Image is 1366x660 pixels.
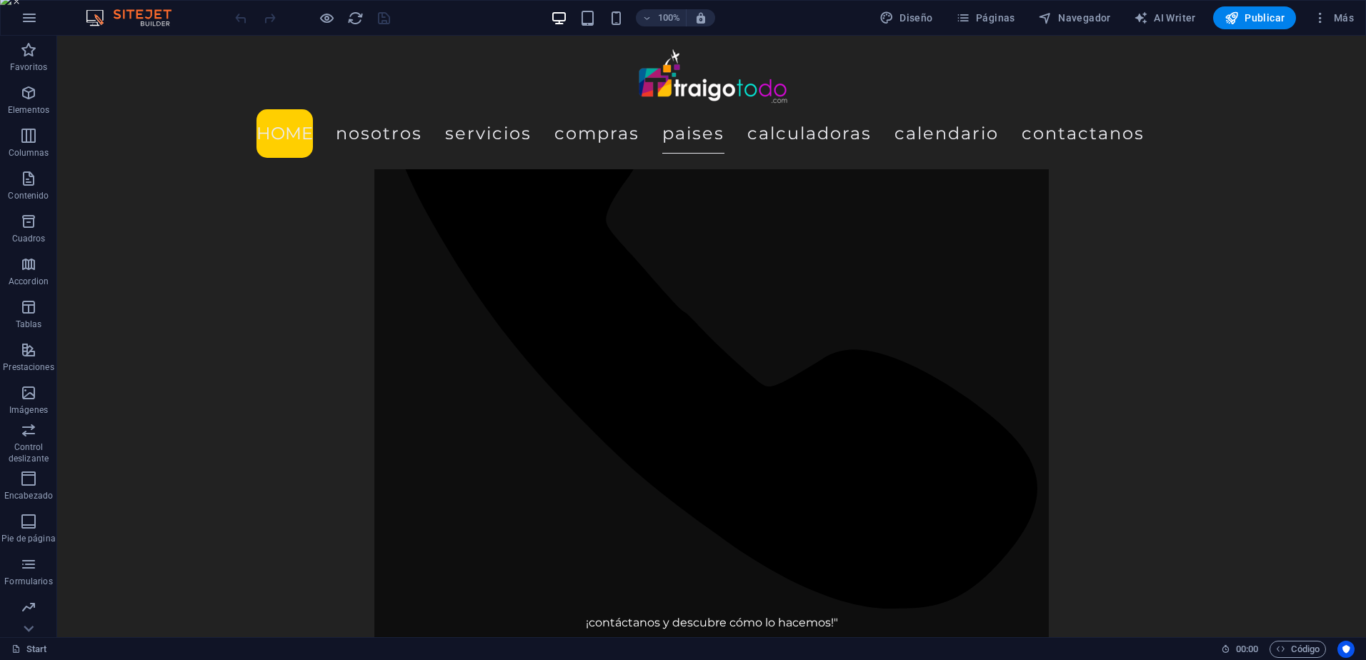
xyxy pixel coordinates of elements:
[1337,641,1355,658] button: Usercentrics
[657,9,680,26] h6: 100%
[1221,641,1259,658] h6: Tiempo de la sesión
[1236,641,1258,658] span: 00 00
[9,404,48,416] p: Imágenes
[1213,6,1297,29] button: Publicar
[347,10,364,26] i: Volver a cargar página
[3,361,54,373] p: Prestaciones
[12,233,46,244] p: Cuadros
[956,11,1015,25] span: Páginas
[1246,644,1248,654] span: :
[4,490,53,501] p: Encabezado
[1134,11,1196,25] span: AI Writer
[4,576,52,587] p: Formularios
[1032,6,1117,29] button: Navegador
[1,533,55,544] p: Pie de página
[8,104,49,116] p: Elementos
[16,319,42,330] p: Tablas
[10,61,47,73] p: Favoritos
[9,147,49,159] p: Columnas
[318,9,335,26] button: Haz clic para salir del modo de previsualización y seguir editando
[950,6,1021,29] button: Páginas
[347,9,364,26] button: reload
[694,11,707,24] i: Al redimensionar, ajustar el nivel de zoom automáticamente para ajustarse al dispositivo elegido.
[8,190,49,201] p: Contenido
[636,9,687,26] button: 100%
[874,6,939,29] button: Diseño
[1038,11,1111,25] span: Navegador
[1270,641,1326,658] button: Código
[9,619,48,630] p: Marketing
[1276,641,1320,658] span: Código
[1307,6,1360,29] button: Más
[11,641,47,658] a: Haz clic para cancelar la selección y doble clic para abrir páginas
[874,6,939,29] div: Diseño (Ctrl+Alt+Y)
[1225,11,1285,25] span: Publicar
[1128,6,1202,29] button: AI Writer
[879,11,933,25] span: Diseño
[1313,11,1354,25] span: Más
[82,9,189,26] img: Editor Logo
[9,276,49,287] p: Accordion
